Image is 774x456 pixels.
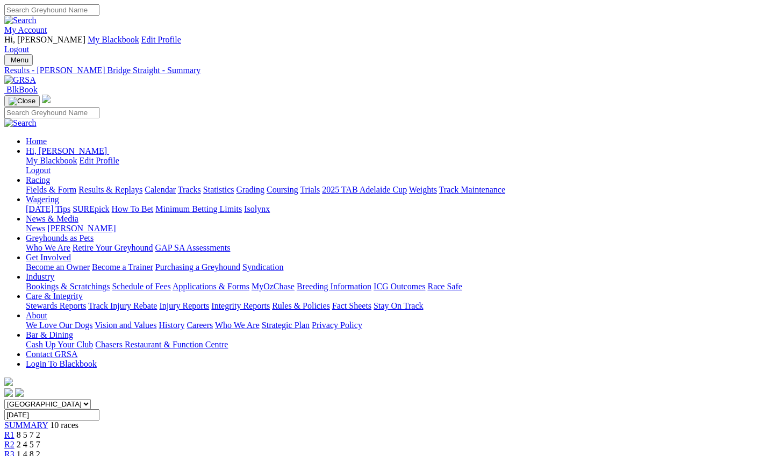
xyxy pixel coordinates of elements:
[26,166,51,175] a: Logout
[4,421,48,430] a: SUMMARY
[26,224,770,233] div: News & Media
[4,4,99,16] input: Search
[17,430,40,439] span: 8 5 7 2
[26,146,109,155] a: Hi, [PERSON_NAME]
[26,340,93,349] a: Cash Up Your Club
[26,214,78,223] a: News & Media
[73,204,109,213] a: SUREpick
[4,430,15,439] a: R1
[427,282,462,291] a: Race Safe
[88,35,139,44] a: My Blackbook
[78,185,142,194] a: Results & Replays
[242,262,283,272] a: Syndication
[26,185,76,194] a: Fields & Form
[252,282,295,291] a: MyOzChase
[4,54,33,66] button: Toggle navigation
[374,282,425,291] a: ICG Outcomes
[26,320,92,330] a: We Love Our Dogs
[80,156,119,165] a: Edit Profile
[112,204,154,213] a: How To Bet
[9,97,35,105] img: Close
[26,282,770,291] div: Industry
[4,25,47,34] a: My Account
[26,156,77,165] a: My Blackbook
[159,320,184,330] a: History
[92,262,153,272] a: Become a Trainer
[26,195,59,204] a: Wagering
[26,243,770,253] div: Greyhounds as Pets
[374,301,423,310] a: Stay On Track
[112,282,170,291] a: Schedule of Fees
[4,95,40,107] button: Toggle navigation
[42,95,51,103] img: logo-grsa-white.png
[26,350,77,359] a: Contact GRSA
[332,301,371,310] a: Fact Sheets
[50,421,78,430] span: 10 races
[17,440,40,449] span: 2 4 5 7
[173,282,249,291] a: Applications & Forms
[26,146,107,155] span: Hi, [PERSON_NAME]
[26,272,54,281] a: Industry
[4,35,85,44] span: Hi, [PERSON_NAME]
[15,388,24,397] img: twitter.svg
[203,185,234,194] a: Statistics
[322,185,407,194] a: 2025 TAB Adelaide Cup
[141,35,181,44] a: Edit Profile
[11,56,28,64] span: Menu
[4,85,38,94] a: BlkBook
[300,185,320,194] a: Trials
[4,45,29,54] a: Logout
[26,137,47,146] a: Home
[95,320,156,330] a: Vision and Values
[26,204,770,214] div: Wagering
[26,262,90,272] a: Become an Owner
[26,359,97,368] a: Login To Blackbook
[26,311,47,320] a: About
[155,262,240,272] a: Purchasing a Greyhound
[4,75,36,85] img: GRSA
[26,320,770,330] div: About
[312,320,362,330] a: Privacy Policy
[4,118,37,128] img: Search
[4,16,37,25] img: Search
[4,35,770,54] div: My Account
[73,243,153,252] a: Retire Your Greyhound
[26,340,770,350] div: Bar & Dining
[272,301,330,310] a: Rules & Policies
[409,185,437,194] a: Weights
[4,377,13,386] img: logo-grsa-white.png
[26,301,770,311] div: Care & Integrity
[26,243,70,252] a: Who We Are
[215,320,260,330] a: Who We Are
[4,440,15,449] a: R2
[155,204,242,213] a: Minimum Betting Limits
[26,185,770,195] div: Racing
[26,330,73,339] a: Bar & Dining
[159,301,209,310] a: Injury Reports
[4,388,13,397] img: facebook.svg
[47,224,116,233] a: [PERSON_NAME]
[4,409,99,421] input: Select date
[26,262,770,272] div: Get Involved
[88,301,157,310] a: Track Injury Rebate
[178,185,201,194] a: Tracks
[26,224,45,233] a: News
[26,175,50,184] a: Racing
[4,66,770,75] a: Results - [PERSON_NAME] Bridge Straight - Summary
[4,107,99,118] input: Search
[26,156,770,175] div: Hi, [PERSON_NAME]
[155,243,231,252] a: GAP SA Assessments
[26,282,110,291] a: Bookings & Scratchings
[244,204,270,213] a: Isolynx
[297,282,371,291] a: Breeding Information
[26,253,71,262] a: Get Involved
[95,340,228,349] a: Chasers Restaurant & Function Centre
[26,301,86,310] a: Stewards Reports
[187,320,213,330] a: Careers
[236,185,264,194] a: Grading
[26,233,94,243] a: Greyhounds as Pets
